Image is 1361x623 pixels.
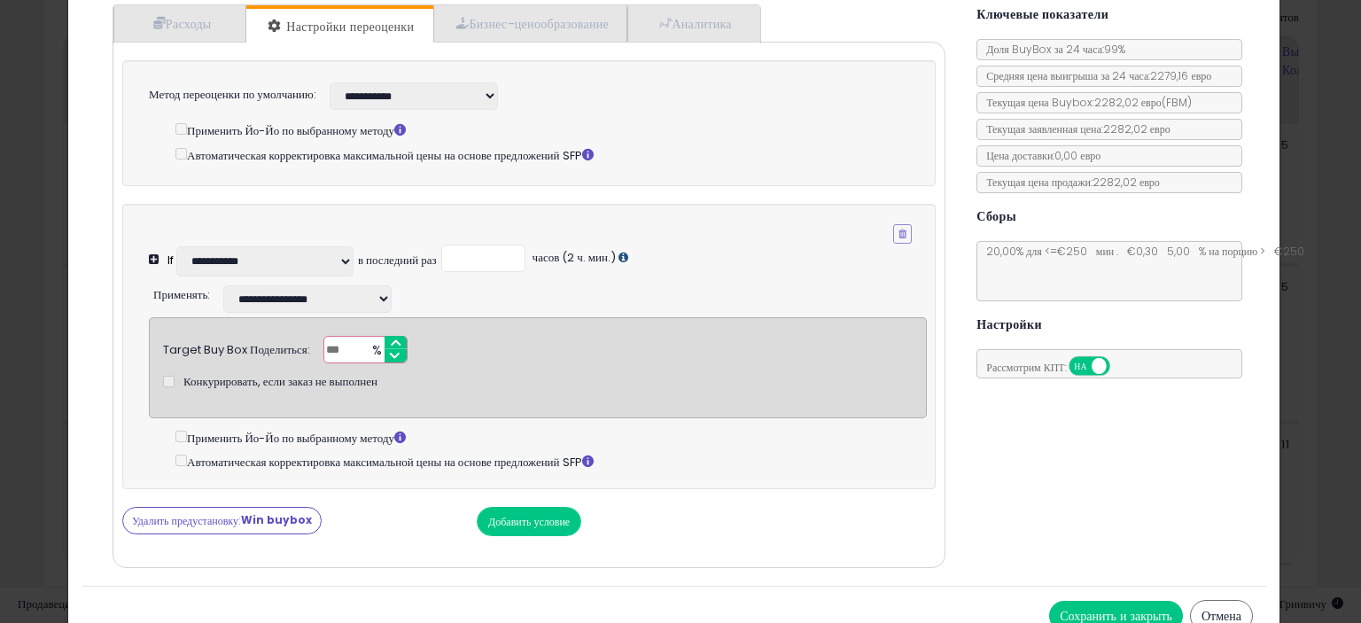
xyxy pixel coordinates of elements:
font: мин . [1096,244,1118,259]
font: Применить Йо-Йо по выбранному методу [187,430,394,447]
font: 2279,16 евро [1150,68,1211,83]
font: Сборы [976,207,1016,225]
font: 0,00 евро [1054,148,1100,163]
font: FBM [1166,95,1187,110]
font: НА [1074,360,1086,372]
font: 2282,02 евро [1093,175,1160,190]
font: Удалить предустановку: [132,513,241,528]
font: 99% [1104,42,1125,57]
font: % на порцию > [1199,244,1265,259]
font: €0,30 [1127,244,1158,259]
font: Win buybox [241,512,312,527]
font: ) [1187,95,1192,110]
font: ( [1162,95,1166,110]
font: Ключевые показатели [976,5,1108,23]
font: : [207,286,210,303]
font: Настройки [976,315,1042,333]
font: Расходы [166,15,212,33]
font: Текущая цена Buybox: [986,95,1093,110]
font: Текущая заявленная цена: [986,121,1103,136]
font: Применить Йо-Йо по выбранному методу [187,122,394,139]
font: Средняя цена выигрыша за 24 часа: [986,68,1150,83]
font: в последний раз [358,252,437,269]
font: % [372,341,382,359]
font: Бизнес-ценообразование [469,15,609,33]
font: 2282,02 евро [1103,121,1170,136]
font: €250 [1274,244,1304,259]
font: % для <= [1016,244,1057,259]
font: Доля BuyBox за 24 часа: [986,42,1104,57]
font: Настройки переоценки [286,18,414,35]
i: Удалить состояние [898,229,906,239]
font: Текущая цена продажи: [986,175,1093,190]
font: 20,00 [986,244,1016,259]
font: Применять [153,286,207,303]
font: Аналитика [672,15,731,33]
font: Конкурировать, если заказ не выполнен [183,373,377,390]
font: Автоматическая корректировка максимальной цены на основе предложений SFP [187,147,581,164]
font: Автоматическая корректировка максимальной цены на основе предложений SFP [187,454,581,471]
font: 5,00 [1167,244,1190,259]
font: Добавить условие [488,514,570,529]
font: €250 [1057,244,1087,259]
font: Цена доставки: [986,148,1054,163]
font: Target Buy Box Поделиться: [163,341,310,358]
font: Метод переоценки по умолчанию: [149,86,316,103]
font: 2282,02 евро [1094,95,1162,110]
font: Рассмотрим КПТ: [986,360,1067,375]
font: часов (2 ч. мин.) [533,249,616,266]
